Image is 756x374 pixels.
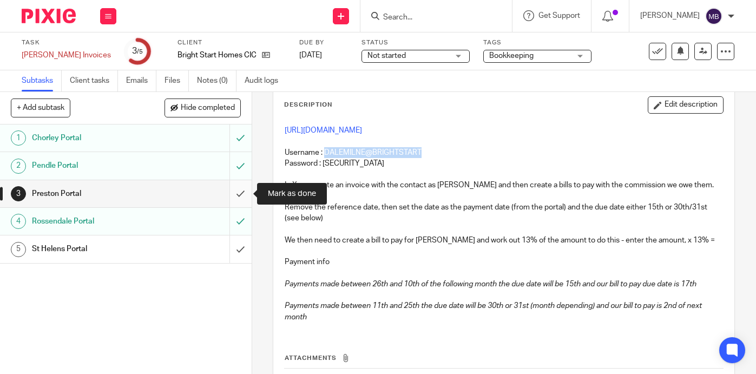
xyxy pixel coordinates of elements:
[178,50,257,61] p: Bright Start Homes CIC
[11,159,26,174] div: 2
[361,38,470,47] label: Status
[245,70,286,91] a: Audit logs
[382,13,479,23] input: Search
[197,70,236,91] a: Notes (0)
[70,70,118,91] a: Client tasks
[285,158,723,169] p: Password : [SECURITY_DATA]
[126,70,156,91] a: Emails
[137,49,143,55] small: /5
[32,130,156,146] h1: Chorley Portal
[705,8,722,25] img: svg%3E
[285,355,337,361] span: Attachments
[285,180,723,191] p: In Xero, create an invoice with the contact as [PERSON_NAME] and then create a bills to pay with ...
[11,130,26,146] div: 1
[132,45,143,57] div: 3
[285,257,723,267] p: Payment info
[285,202,723,224] p: Remove the reference date, then set the date as the payment date (from the portal) and the due da...
[285,235,723,246] p: We then need to create a bill to pay for [PERSON_NAME] and work out 13% of the amount to do this ...
[538,12,580,19] span: Get Support
[285,280,696,288] em: Payments made between 26th and 10th of the following month the due date will be 15th and our bill...
[648,96,724,114] button: Edit description
[165,70,189,91] a: Files
[284,101,332,109] p: Description
[22,50,111,61] div: Dawson Invoices
[22,9,76,23] img: Pixie
[32,241,156,257] h1: St Helens Portal
[22,50,111,61] div: [PERSON_NAME] Invoices
[367,52,406,60] span: Not started
[32,158,156,174] h1: Pendle Portal
[489,52,534,60] span: Bookkeeping
[165,99,241,117] button: Hide completed
[32,186,156,202] h1: Preston Portal
[299,38,348,47] label: Due by
[285,147,723,158] p: Username : DALEMILNE@BRIGHTSTART
[11,242,26,257] div: 5
[640,10,700,21] p: [PERSON_NAME]
[285,302,704,320] em: Payments made between 11th and 25th the due date will be 30th or 31st (month depending) and our b...
[483,38,591,47] label: Tags
[299,51,322,59] span: [DATE]
[22,70,62,91] a: Subtasks
[11,214,26,229] div: 4
[22,38,111,47] label: Task
[32,213,156,229] h1: Rossendale Portal
[11,186,26,201] div: 3
[285,127,362,134] a: [URL][DOMAIN_NAME]
[11,99,70,117] button: + Add subtask
[181,104,235,113] span: Hide completed
[178,38,286,47] label: Client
